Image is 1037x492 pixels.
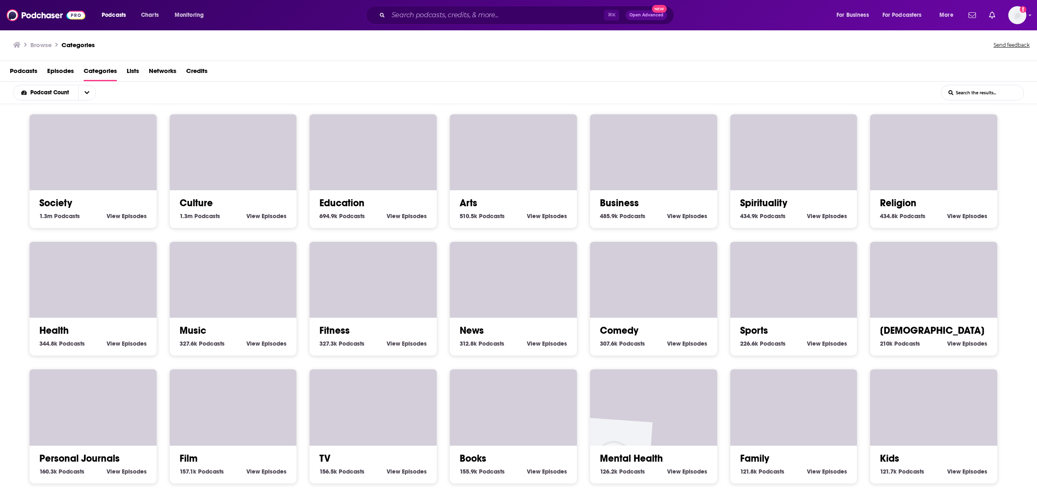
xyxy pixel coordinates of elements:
[39,212,52,220] span: 1.3m
[807,468,820,475] span: View
[577,86,658,167] div: The BitBlockBoom Bitcoin Podcast
[962,468,987,475] span: Episodes
[47,64,74,81] a: Episodes
[136,9,164,22] a: Charts
[894,340,920,347] span: Podcasts
[717,341,798,422] div: Togethermess
[460,212,505,220] a: 510.5k Arts Podcasts
[460,324,484,337] a: News
[246,340,260,347] span: View
[667,340,707,347] a: View Comedy Episodes
[880,468,924,475] a: 121.7k Kids Podcasts
[793,219,874,300] div: Fair Catch
[626,10,667,20] button: Open AdvancedNew
[246,212,287,220] a: View Culture Episodes
[156,341,237,422] div: The Ghosts of Harrenhal: A Song of Ice and Fire Podcast (ASOIAF)
[542,340,567,347] span: Episodes
[436,86,517,167] div: Wooden Overcoats
[947,340,961,347] span: View
[387,212,400,220] span: View
[682,212,707,220] span: Episodes
[600,452,663,465] a: Mental Health
[460,340,477,347] span: 312.8k
[402,468,427,475] span: Episodes
[740,468,784,475] a: 121.8k Family Podcasts
[807,340,820,347] span: View
[107,468,120,475] span: View
[577,341,658,422] div: Las parejas disparejas
[402,340,427,347] span: Episodes
[629,13,663,17] span: Open Advanced
[296,86,377,167] div: Authority Hacker Podcast – AI & Automation for Small biz & Marketers
[933,219,1014,300] div: Umoja Fm
[880,324,985,337] a: [DEMOGRAPHIC_DATA]
[740,212,758,220] span: 434.9k
[542,212,567,220] span: Episodes
[460,468,477,475] span: 155.9k
[740,340,786,347] a: 226.6k Sports Podcasts
[527,212,540,220] span: View
[600,324,638,337] a: Comedy
[898,468,924,475] span: Podcasts
[619,340,645,347] span: Podcasts
[149,64,176,81] a: Networks
[436,214,517,295] div: Bitcoin & Markets
[513,91,594,173] div: The Magnus Archives
[460,197,477,209] a: Arts
[740,324,768,337] a: Sports
[10,64,37,81] a: Podcasts
[836,9,869,21] span: For Business
[882,9,922,21] span: For Podcasters
[246,340,287,347] a: View Music Episodes
[199,340,225,347] span: Podcasts
[39,324,69,337] a: Health
[513,219,594,300] div: The No Good, Terribly Kind, Wonderful Lives and Tragic Deaths of Barry and Honey Sherman
[127,64,139,81] a: Lists
[62,41,95,49] a: Categories
[319,468,337,475] span: 156.5k
[296,341,377,422] div: The Always Sunny Podcast
[402,212,427,220] span: Episodes
[965,8,979,22] a: Show notifications dropdown
[831,9,879,22] button: open menu
[39,468,57,475] span: 160.3k
[793,346,874,428] div: The Otis Way
[180,452,198,465] a: Film
[600,340,618,347] span: 307.6k
[186,64,207,81] a: Credits
[339,212,365,220] span: Podcasts
[740,212,786,220] a: 434.9k Spirituality Podcasts
[92,219,173,300] div: This Podcast Will Kill You
[198,468,224,475] span: Podcasts
[527,468,540,475] span: View
[175,9,204,21] span: Monitoring
[319,197,365,209] a: Education
[527,340,567,347] a: View News Episodes
[39,340,57,347] span: 344.8k
[319,324,350,337] a: Fitness
[319,452,330,465] a: TV
[513,346,594,428] div: Cent'anni sono un giorno Roberto Roversi
[460,468,505,475] a: 155.9k Books Podcasts
[527,212,567,220] a: View Arts Episodes
[319,340,365,347] a: 327.3k Fitness Podcasts
[947,468,987,475] a: View Kids Episodes
[54,212,80,220] span: Podcasts
[600,340,645,347] a: 307.6k Comedy Podcasts
[667,468,681,475] span: View
[479,212,505,220] span: Podcasts
[78,85,96,100] button: open menu
[388,9,604,22] input: Search podcasts, credits, & more...
[880,452,899,465] a: Kids
[947,340,987,347] a: View [DEMOGRAPHIC_DATA] Episodes
[156,214,237,295] div: 36 Questions – The Podcast Musical
[169,9,214,22] button: open menu
[877,9,934,22] button: open menu
[667,468,707,475] a: View Mental Health Episodes
[387,468,427,475] a: View TV Episodes
[180,468,224,475] a: 157.1k Film Podcasts
[962,340,987,347] span: Episodes
[822,340,847,347] span: Episodes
